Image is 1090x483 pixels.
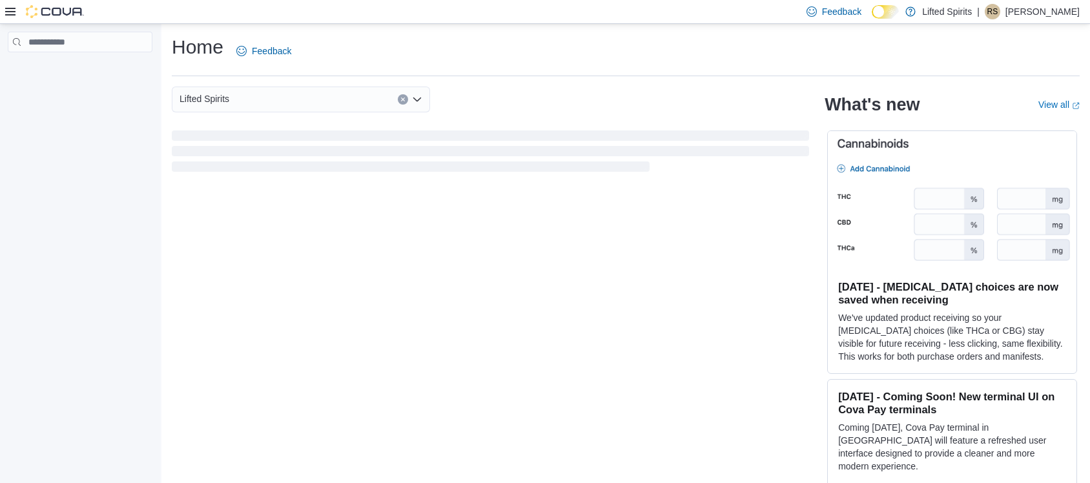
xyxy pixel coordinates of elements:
[180,91,229,107] span: Lifted Spirits
[838,390,1066,416] h3: [DATE] - Coming Soon! New terminal UI on Cova Pay terminals
[838,421,1066,473] p: Coming [DATE], Cova Pay terminal in [GEOGRAPHIC_DATA] will feature a refreshed user interface des...
[825,94,920,115] h2: What's new
[977,4,980,19] p: |
[985,4,1000,19] div: Rachael Stutsman
[838,280,1066,306] h3: [DATE] - [MEDICAL_DATA] choices are now saved when receiving
[1005,4,1080,19] p: [PERSON_NAME]
[8,55,152,86] nav: Complex example
[838,311,1066,363] p: We've updated product receiving so your [MEDICAL_DATA] choices (like THCa or CBG) stay visible fo...
[26,5,84,18] img: Cova
[412,94,422,105] button: Open list of options
[987,4,998,19] span: RS
[398,94,408,105] button: Clear input
[252,45,291,57] span: Feedback
[172,133,809,174] span: Loading
[822,5,861,18] span: Feedback
[1038,99,1080,110] a: View allExternal link
[1072,102,1080,110] svg: External link
[872,5,899,19] input: Dark Mode
[172,34,223,60] h1: Home
[231,38,296,64] a: Feedback
[922,4,972,19] p: Lifted Spirits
